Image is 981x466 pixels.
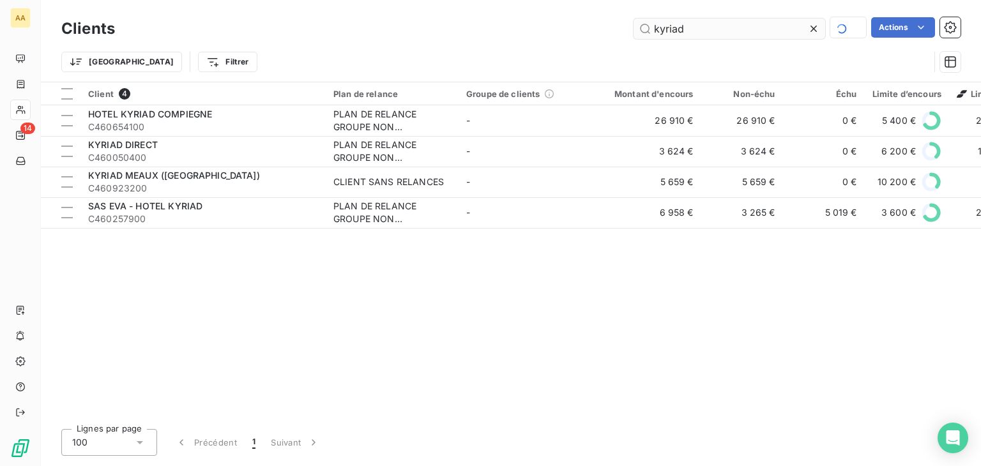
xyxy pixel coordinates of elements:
[72,436,87,449] span: 100
[88,121,318,133] span: C460654100
[88,182,318,195] span: C460923200
[61,17,115,40] h3: Clients
[88,170,260,181] span: KYRIAD MEAUX ([GEOGRAPHIC_DATA])
[466,146,470,156] span: -
[701,136,783,167] td: 3 624 €
[466,176,470,187] span: -
[61,52,182,72] button: [GEOGRAPHIC_DATA]
[88,89,114,99] span: Client
[881,206,916,219] span: 3 600 €
[333,176,444,188] div: CLIENT SANS RELANCES
[333,89,451,99] div: Plan de relance
[591,136,701,167] td: 3 624 €
[466,207,470,218] span: -
[872,89,941,99] div: Limite d’encours
[245,429,263,456] button: 1
[591,197,701,228] td: 6 958 €
[783,136,865,167] td: 0 €
[20,123,35,134] span: 14
[88,151,318,164] span: C460050400
[167,429,245,456] button: Précédent
[783,197,865,228] td: 5 019 €
[88,109,212,119] span: HOTEL KYRIAD COMPIEGNE
[871,17,935,38] button: Actions
[701,167,783,197] td: 5 659 €
[591,105,701,136] td: 26 910 €
[88,213,318,225] span: C460257900
[10,8,31,28] div: AA
[591,167,701,197] td: 5 659 €
[10,438,31,458] img: Logo LeanPay
[701,105,783,136] td: 26 910 €
[198,52,257,72] button: Filtrer
[709,89,775,99] div: Non-échu
[252,436,255,449] span: 1
[333,108,451,133] div: PLAN DE RELANCE GROUPE NON AUTOMATIQUE
[88,200,202,211] span: SAS EVA - HOTEL KYRIAD
[783,167,865,197] td: 0 €
[881,145,916,158] span: 6 200 €
[599,89,694,99] div: Montant d'encours
[634,19,825,39] input: Rechercher
[783,105,865,136] td: 0 €
[938,423,968,453] div: Open Intercom Messenger
[791,89,857,99] div: Échu
[882,114,916,127] span: 5 400 €
[466,115,470,126] span: -
[466,89,540,99] span: Groupe de clients
[263,429,328,456] button: Suivant
[701,197,783,228] td: 3 265 €
[88,139,158,150] span: KYRIAD DIRECT
[333,200,451,225] div: PLAN DE RELANCE GROUPE NON AUTOMATIQUE
[119,88,130,100] span: 4
[878,176,916,188] span: 10 200 €
[333,139,451,164] div: PLAN DE RELANCE GROUPE NON AUTOMATIQUE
